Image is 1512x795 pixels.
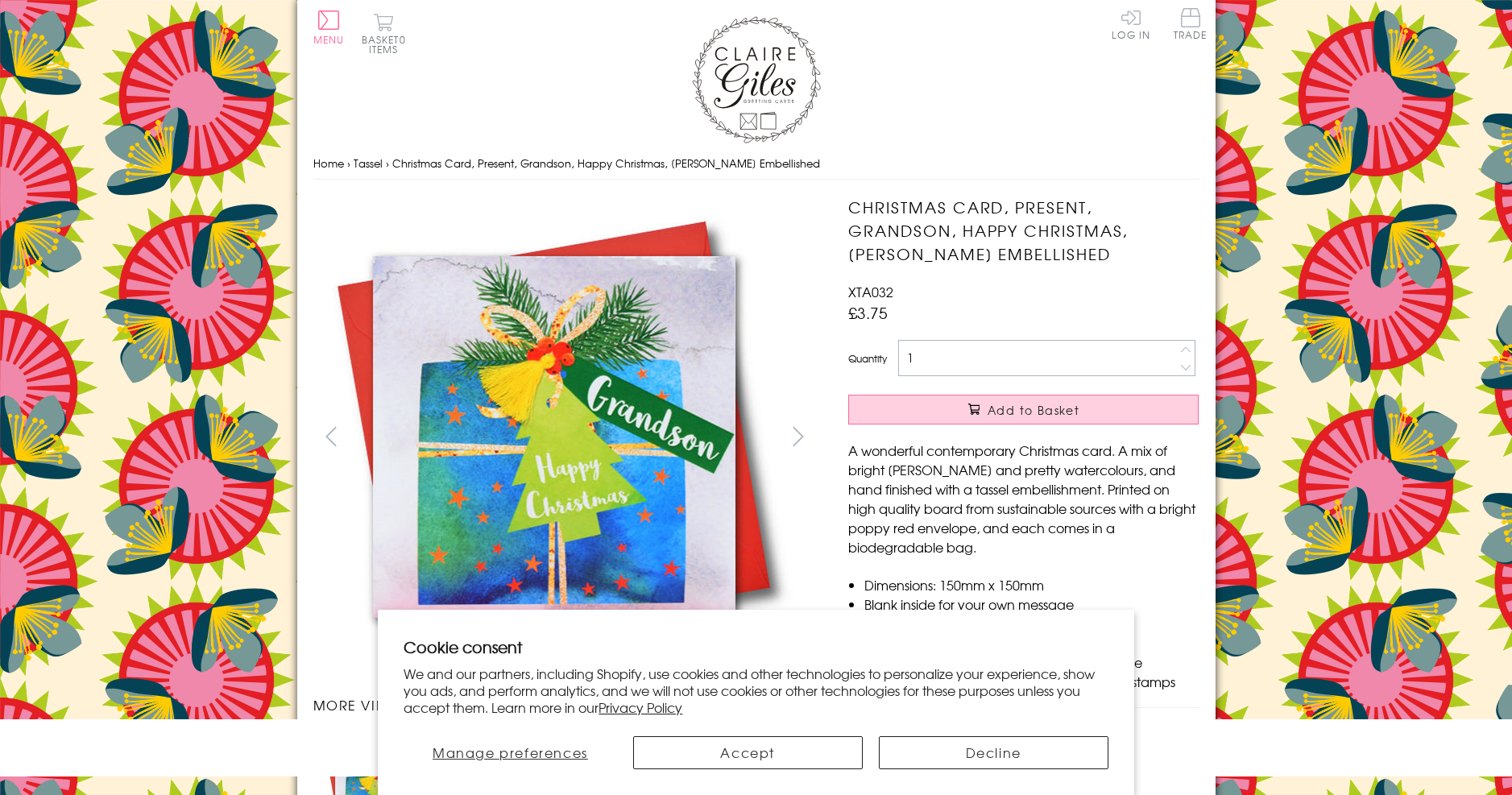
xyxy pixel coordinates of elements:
[848,196,1199,265] h1: Christmas Card, Present, Grandson, Happy Christmas, [PERSON_NAME] Embellished
[313,32,345,47] span: Menu
[347,155,350,171] span: ›
[313,418,350,454] button: prev
[313,196,796,678] img: Christmas Card, Present, Grandson, Happy Christmas, Tassel Embellished
[386,155,389,171] span: ›
[848,441,1199,557] p: A wonderful contemporary Christmas card. A mix of bright [PERSON_NAME] and pretty watercolours, a...
[848,395,1199,424] button: Add to Basket
[1112,8,1150,39] a: Log In
[848,351,887,366] label: Quantity
[988,402,1079,418] span: Add to Basket
[879,736,1108,769] button: Decline
[864,575,1199,594] li: Dimensions: 150mm x 150mm
[1174,8,1208,43] a: Trade
[313,10,345,44] button: Menu
[433,743,588,762] span: Manage preferences
[354,155,383,171] a: Tassel
[816,196,1299,679] img: Christmas Card, Present, Grandson, Happy Christmas, Tassel Embellished
[848,301,888,324] span: £3.75
[392,155,820,171] span: Christmas Card, Present, Grandson, Happy Christmas, [PERSON_NAME] Embellished
[1174,8,1208,39] span: Trade
[313,155,344,171] a: Home
[848,282,893,301] span: XTA032
[313,147,1199,180] nav: breadcrumbs
[864,594,1199,614] li: Blank inside for your own message
[404,665,1108,715] p: We and our partners, including Shopify, use cookies and other technologies to personalize your ex...
[369,32,406,56] span: 0 items
[633,736,863,769] button: Accept
[404,636,1108,658] h2: Cookie consent
[404,736,616,769] button: Manage preferences
[599,698,682,717] a: Privacy Policy
[780,418,816,454] button: next
[362,13,406,54] button: Basket0 items
[692,16,821,143] img: Claire Giles Greetings Cards
[313,695,817,714] h3: More views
